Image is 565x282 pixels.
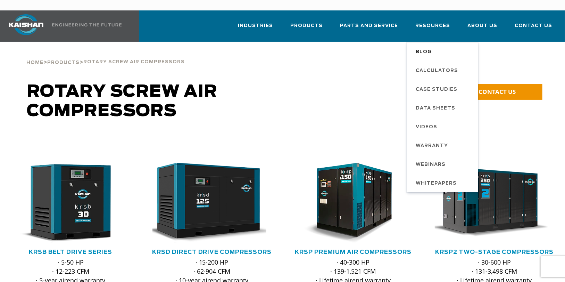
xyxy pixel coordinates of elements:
div: krsp350 [435,163,554,243]
img: Engineering the future [52,23,122,26]
a: KRSD Direct Drive Compressors [152,249,272,255]
a: KRSB Belt Drive Series [29,249,112,255]
a: Videos [409,117,478,136]
a: Warranty [409,136,478,155]
span: Contact Us [515,22,552,30]
span: About Us [467,22,497,30]
div: krsp150 [294,163,413,243]
a: Calculators [409,61,478,80]
a: Contact Us [515,17,552,40]
a: Whitepapers [409,174,478,192]
img: krsd125 [147,163,266,243]
span: Home [26,61,43,65]
span: Rotary Screw Air Compressors [83,60,185,64]
span: Products [47,61,80,65]
span: CONTACT US [479,88,516,96]
span: Parts and Service [340,22,398,30]
a: Parts and Service [340,17,398,40]
a: Blog [409,42,478,61]
a: Industries [238,17,273,40]
span: Rotary Screw Air Compressors [27,83,217,120]
a: About Us [467,17,497,40]
a: Webinars [409,155,478,174]
span: Data Sheets [416,103,455,114]
div: krsd125 [152,163,272,243]
a: Products [290,17,323,40]
span: Warranty [416,140,448,152]
span: Calculators [416,65,458,77]
span: Blog [416,46,432,58]
img: krsp350 [430,163,549,243]
a: Products [47,59,80,65]
a: Case Studies [409,80,478,98]
span: Whitepapers [416,178,457,190]
span: Videos [416,121,437,133]
img: krsb30 [6,163,125,243]
a: Resources [415,17,450,40]
a: CONTACT US [456,84,542,100]
span: Case Studies [416,84,457,96]
span: Resources [415,22,450,30]
a: Data Sheets [409,98,478,117]
div: krsb30 [11,163,130,243]
div: > > [26,42,185,68]
a: KRSP Premium Air Compressors [295,249,412,255]
a: KRSP2 Two-Stage Compressors [435,249,554,255]
img: krsp150 [289,163,408,243]
span: Products [290,22,323,30]
a: Home [26,59,43,65]
span: Webinars [416,159,446,171]
span: Industries [238,22,273,30]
